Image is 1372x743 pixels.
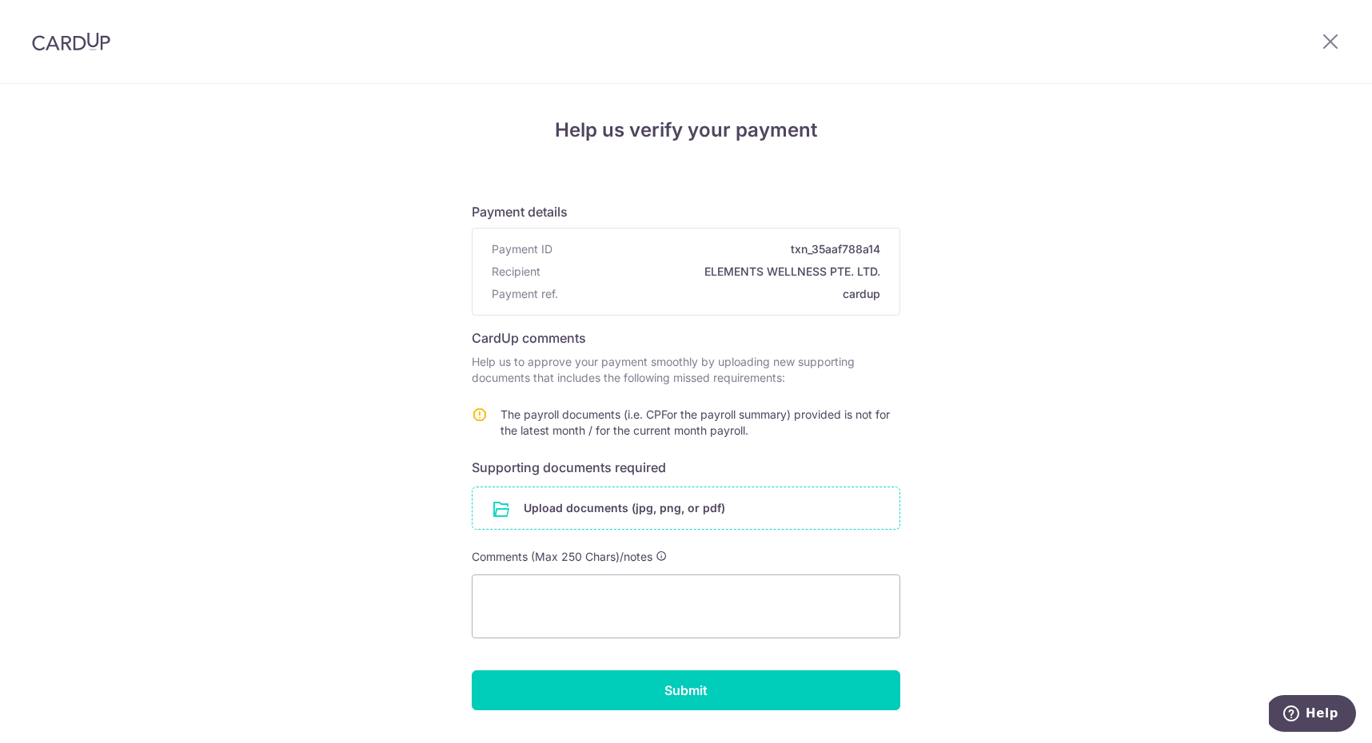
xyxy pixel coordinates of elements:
span: Payment ID [492,241,552,257]
span: Recipient [492,264,540,280]
span: Payment ref. [492,286,558,302]
p: Help us to approve your payment smoothly by uploading new supporting documents that includes the ... [472,354,900,386]
h6: Supporting documents required [472,458,900,477]
input: Submit [472,670,900,710]
span: ELEMENTS WELLNESS PTE. LTD. [547,264,880,280]
h6: Payment details [472,202,900,221]
div: Upload documents (jpg, png, or pdf) [472,487,900,530]
span: The payroll documents (i.e. CPFor the payroll summary) provided is not for the latest month / for... [501,407,890,437]
img: CardUp [32,32,110,51]
h6: CardUp comments [472,328,900,348]
span: txn_35aaf788a14 [559,241,880,257]
span: cardup [564,286,880,302]
iframe: Opens a widget where you can find more information [1269,695,1356,735]
span: Comments (Max 250 Chars)/notes [472,550,652,563]
h4: Help us verify your payment [472,116,900,145]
